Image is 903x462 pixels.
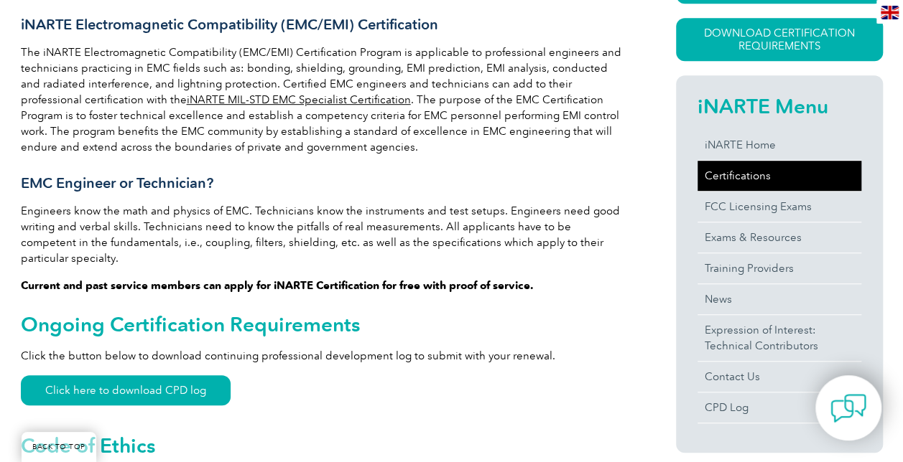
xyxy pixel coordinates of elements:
p: Click the button below to download continuing professional development log to submit with your re... [21,348,624,364]
a: Download Certification Requirements [676,18,883,61]
p: The iNARTE Electromagnetic Compatibility (EMC/EMI) Certification Program is applicable to profess... [21,44,624,155]
h2: Code of Ethics [21,434,624,457]
p: Engineers know the math and physics of EMC. Technicians know the instruments and test setups. Eng... [21,203,624,266]
img: en [881,6,899,19]
strong: Current and past service members can apply for iNARTE Certification for free with proof of service. [21,279,534,292]
a: FCC Licensing Exams [698,192,861,222]
a: Training Providers [698,253,861,283]
a: Expression of Interest:Technical Contributors [698,315,861,361]
a: iNARTE Home [698,130,861,160]
h2: Ongoing Certification Requirements [21,313,624,336]
a: Click here to download CPD log [21,375,231,405]
img: contact-chat.png [830,390,866,426]
a: Certifications [698,161,861,191]
a: News [698,284,861,314]
a: Contact Us [698,362,861,392]
a: Exams & Resources [698,222,861,253]
a: BACK TO TOP [22,432,96,462]
h3: iNARTE Electromagnetic Compatibility (EMC/EMI) Certification [21,16,624,34]
a: CPD Log [698,392,861,423]
h2: iNARTE Menu [698,95,861,118]
h3: EMC Engineer or Technician? [21,174,624,192]
a: iNARTE MIL-STD EMC Specialist Certification [187,93,411,106]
